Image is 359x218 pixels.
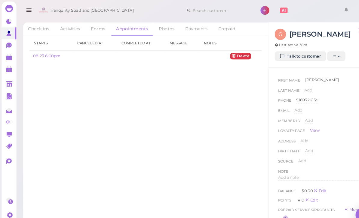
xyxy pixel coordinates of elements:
h3: [PERSON_NAME] [275,27,334,38]
a: Activities [52,21,81,34]
a: Check ins [22,21,52,34]
span: Last active 38m [262,40,293,45]
input: Search customer [182,5,240,15]
button: Delete [219,50,239,57]
th: Canceled at [69,34,111,48]
a: Talk to customer [262,49,311,58]
span: Address [265,131,281,141]
a: Photos [146,21,171,34]
a: Prepaid [203,21,229,34]
a: View [295,121,304,127]
div: 5169726159 [282,93,303,98]
span: Points [265,189,278,193]
span: Add [280,103,288,107]
th: Message [157,34,190,48]
span: $0.00 [287,179,299,184]
span: First Name [265,73,286,83]
span: Tranquility Spa 3 and [GEOGRAPHIC_DATA] [48,1,127,18]
span: Birth date [265,141,286,151]
div: Note [265,160,275,166]
span: Loyalty page [265,121,290,130]
a: Forms [82,21,105,34]
span: ★ 0 [283,188,290,193]
a: Payments [172,21,202,34]
th: Starts [28,34,69,48]
div: Open Intercom Messenger [339,198,353,212]
a: Edit [290,188,302,193]
span: Add [290,83,297,88]
span: Add [284,151,291,155]
th: Completed at [111,34,157,48]
span: Member ID [265,112,286,121]
span: Add [290,141,298,146]
span: Add [286,132,293,136]
a: 08-27 6:00pm [32,51,57,55]
a: Edit [299,179,311,184]
th: Notes [190,34,216,48]
span: Add a note [265,166,285,171]
span: Prepaid services/products [265,197,319,203]
span: Phone [265,93,278,102]
a: Appointments [106,21,146,34]
span: Last Name [265,83,285,93]
span: Add [290,112,298,117]
a: More [328,197,342,203]
span: Source [265,151,279,160]
span: [PERSON_NAME] [290,74,323,78]
span: G [262,27,272,38]
span: Balance [265,180,283,184]
span: Email [265,102,276,112]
